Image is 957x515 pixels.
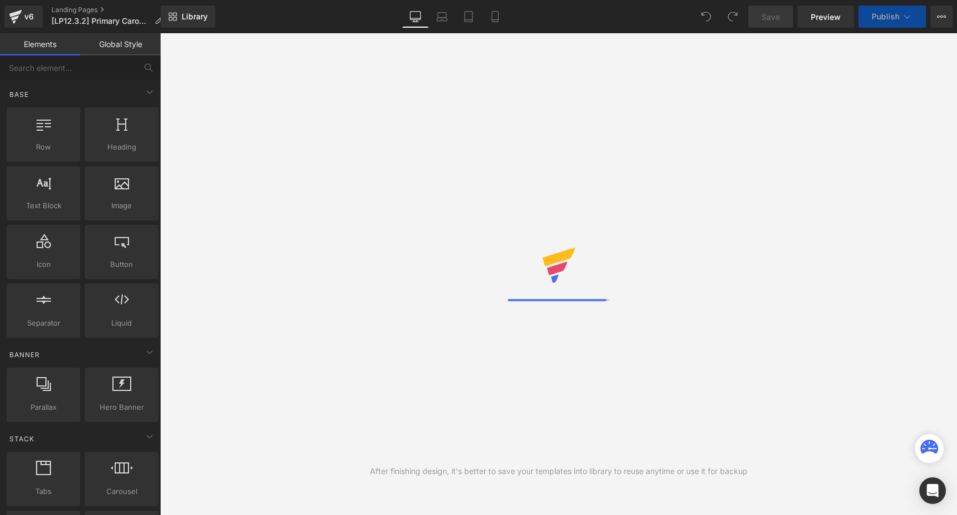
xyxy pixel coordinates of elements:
span: Row [10,141,77,153]
span: Button [88,259,155,270]
a: Global Style [80,33,161,55]
span: Carousel [88,486,155,497]
span: Tabs [10,486,77,497]
a: Preview [797,6,854,28]
button: Redo [722,6,744,28]
div: After finishing design, it's better to save your templates into library to reuse anytime or use i... [370,465,748,477]
span: Base [8,89,30,100]
span: Liquid [88,317,155,329]
button: Undo [695,6,717,28]
span: [LP12.3.2] Primary Carousel [52,17,150,25]
span: Preview [811,11,841,23]
div: Open Intercom Messenger [919,477,946,504]
span: Heading [88,141,155,153]
div: v6 [22,9,36,24]
a: New Library [161,6,215,28]
span: Separator [10,317,77,329]
span: Hero Banner [88,401,155,413]
button: Publish [858,6,926,28]
span: Image [88,200,155,212]
a: Landing Pages [52,6,171,14]
span: Parallax [10,401,77,413]
span: Save [762,11,780,23]
span: Publish [872,12,899,21]
a: Desktop [402,6,429,28]
a: Laptop [429,6,455,28]
span: Text Block [10,200,77,212]
a: Tablet [455,6,482,28]
span: Banner [8,349,41,360]
span: Stack [8,434,35,444]
button: More [930,6,953,28]
span: Icon [10,259,77,270]
span: Library [182,12,208,22]
a: Mobile [482,6,508,28]
a: v6 [4,6,43,28]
